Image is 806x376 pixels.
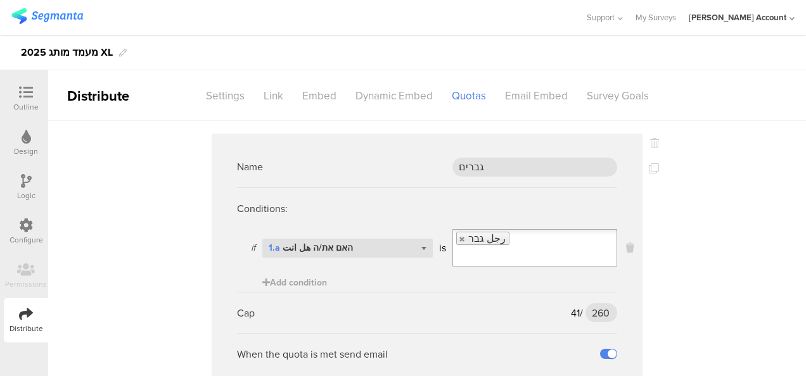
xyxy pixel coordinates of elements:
div: Quotas [442,85,496,107]
div: Duplicate Quota [649,159,659,178]
div: is [439,241,446,255]
div: [PERSON_NAME] Account [689,11,786,23]
div: Outline [13,101,39,113]
div: 2025 מעמד מותג XL [21,42,113,63]
div: האם את/ה هل انت [269,242,353,254]
div: if [237,241,256,254]
div: Design [14,146,38,157]
span: رجل גבר [468,231,506,246]
div: Email Embed [496,85,577,107]
div: Settings [196,85,254,107]
div: Survey Goals [577,85,658,107]
div: Logic [17,190,35,201]
span: Support [587,11,615,23]
span: Add condition [262,276,327,289]
div: When the quota is met send email [237,347,388,361]
div: Configure [10,234,43,246]
div: Name [237,160,263,174]
span: 1.a [269,241,280,254]
div: Dynamic Embed [346,85,442,107]
input: Untitled quota [452,158,617,177]
span: / [580,306,583,320]
div: Distribute [48,85,194,106]
div: Embed [293,85,346,107]
div: Link [254,85,293,107]
img: segmanta logo [11,8,83,24]
span: האם את/ה هل انت [269,241,353,254]
div: Cap [237,306,255,320]
input: Select box [453,248,617,265]
div: Distribute [10,323,43,334]
span: 41 [571,306,580,320]
div: Conditions: [237,188,617,229]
